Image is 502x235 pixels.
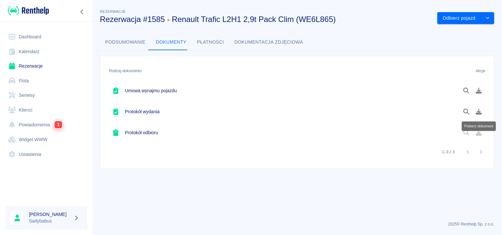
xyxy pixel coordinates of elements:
[55,121,62,128] span: 1
[100,221,494,227] p: 2025 © Renthelp Sp. z o.o.
[125,87,177,94] h6: Umowa wynajmu pojazdu
[151,34,192,50] button: Dokumenty
[5,59,87,74] a: Rezerwacje
[5,88,87,103] a: Serwisy
[5,30,87,44] a: Dashboard
[5,44,87,59] a: Kalendarz
[5,103,87,117] a: Klienci
[476,62,485,80] div: Akcje
[437,12,481,24] button: Odbierz pojazd
[5,132,87,147] a: Widget WWW
[229,34,308,50] button: Dokumentacja zdjęciowa
[109,62,142,80] div: Rodzaj dokumentu
[192,34,229,50] button: Płatności
[462,121,496,131] div: Pobierz dokument
[5,147,87,162] a: Ustawienia
[29,218,71,224] p: Sadybabus
[472,106,485,117] button: Pobierz dokument
[5,74,87,88] a: Flota
[442,149,455,155] p: 1–3 z 3
[125,129,158,136] h6: Protokół odbioru
[106,62,450,80] div: Rodzaj dokumentu
[460,106,473,117] button: Podgląd dokumentu
[460,85,473,96] button: Podgląd dokumentu
[5,5,49,16] a: Renthelp logo
[8,5,49,16] img: Renthelp logo
[29,211,71,218] h6: [PERSON_NAME]
[100,34,151,50] button: Podsumowanie
[450,62,489,80] div: Akcje
[100,10,126,13] span: Rezerwacje
[481,12,494,24] button: drop-down
[100,15,432,24] h3: Rezerwacja #1585 - Renault Trafic L2H1 2,9t Pack Clim (WE6L865)
[77,8,87,16] button: Zwiń nawigację
[5,117,87,132] a: Powiadomienia1
[472,85,485,96] button: Pobierz dokument
[125,108,160,115] h6: Protokół wydania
